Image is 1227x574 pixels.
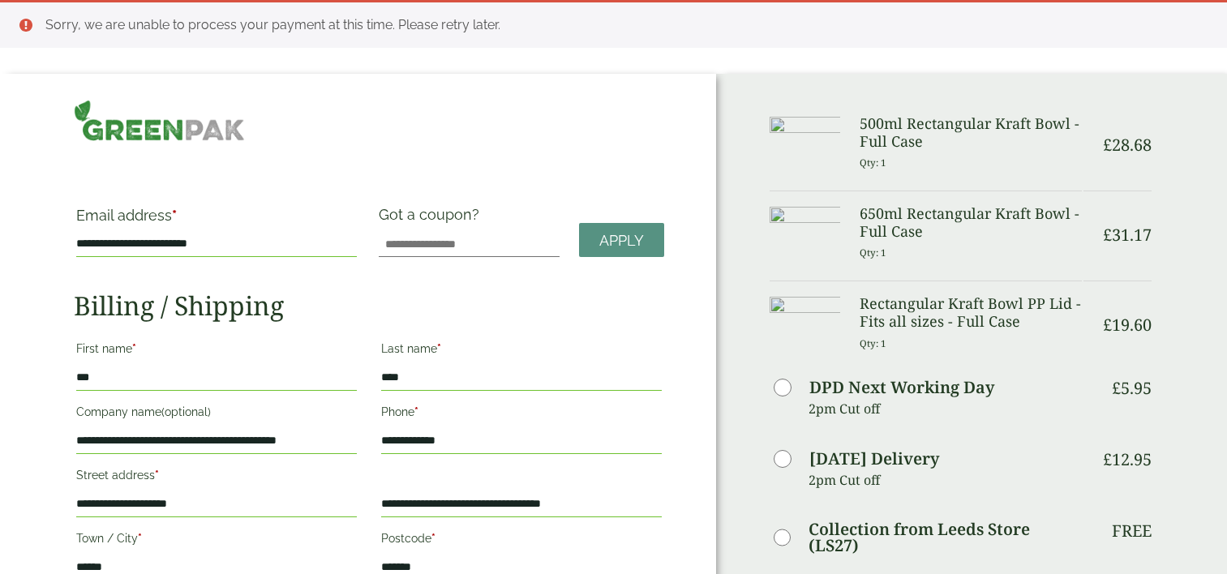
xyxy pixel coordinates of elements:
img: GreenPak Supplies [74,100,245,141]
abbr: required [437,342,441,355]
span: £ [1103,134,1112,156]
abbr: required [172,207,177,224]
label: First name [76,337,357,365]
label: Company name [76,401,357,428]
small: Qty: 1 [860,337,886,349]
label: Postcode [381,527,662,555]
span: £ [1103,314,1112,336]
p: Free [1112,521,1152,541]
h3: Rectangular Kraft Bowl PP Lid - Fits all sizes - Full Case [860,295,1082,330]
label: Last name [381,337,662,365]
li: Sorry, we are unable to process your payment at this time. Please retry later. [45,15,1201,35]
span: £ [1103,224,1112,246]
span: £ [1112,377,1121,399]
h3: 650ml Rectangular Kraft Bowl - Full Case [860,205,1082,240]
label: [DATE] Delivery [809,451,939,467]
abbr: required [155,469,159,482]
label: Email address [76,208,357,231]
bdi: 19.60 [1103,314,1152,336]
abbr: required [132,342,136,355]
bdi: 28.68 [1103,134,1152,156]
label: Got a coupon? [379,206,486,231]
span: £ [1103,448,1112,470]
span: Apply [599,232,644,250]
bdi: 5.95 [1112,377,1152,399]
label: Collection from Leeds Store (LS27) [809,521,1082,554]
label: Phone [381,401,662,428]
small: Qty: 1 [860,156,886,169]
abbr: required [431,532,435,545]
label: Town / City [76,527,357,555]
small: Qty: 1 [860,246,886,259]
abbr: required [138,532,142,545]
h3: 500ml Rectangular Kraft Bowl - Full Case [860,115,1082,150]
span: (optional) [161,405,211,418]
p: 2pm Cut off [809,396,1083,421]
label: Street address [76,464,357,491]
bdi: 31.17 [1103,224,1152,246]
label: DPD Next Working Day [809,379,994,396]
p: 2pm Cut off [809,468,1083,492]
a: Apply [579,223,664,258]
abbr: required [414,405,418,418]
h2: Billing / Shipping [74,290,664,321]
bdi: 12.95 [1103,448,1152,470]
